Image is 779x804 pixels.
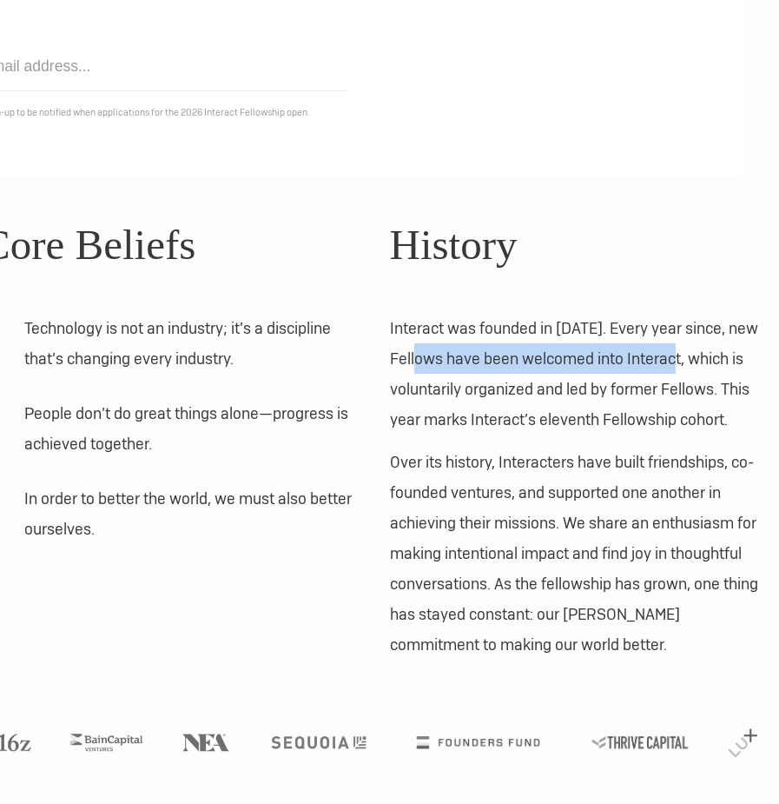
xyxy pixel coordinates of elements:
img: Lux Capital logo [728,729,756,758]
img: NEA logo [182,734,229,751]
img: Sequoia logo [271,736,365,748]
h2: History [390,213,762,277]
img: Bain Capital Ventures logo [69,734,142,751]
p: Over its history, Interacters have built friendships, co-founded ventures, and supported one anot... [390,447,762,660]
img: Thrive Capital logo [592,736,689,748]
p: Interact was founded in [DATE]. Every year since, new Fellows have been welcomed into Interact, w... [390,313,762,435]
img: Founders Fund logo [417,736,540,748]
